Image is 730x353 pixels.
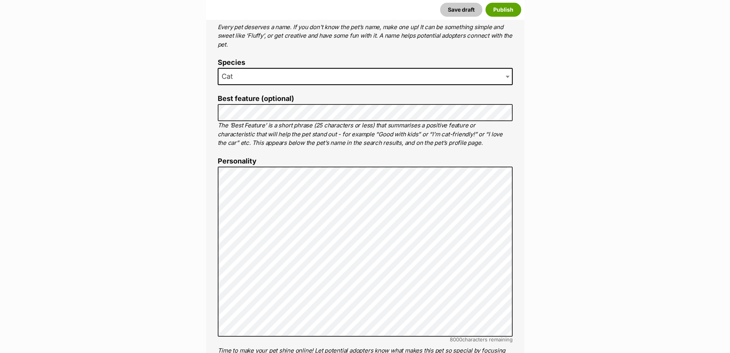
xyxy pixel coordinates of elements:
[218,95,513,103] label: Best feature (optional)
[450,336,462,343] span: 8000
[218,157,513,165] label: Personality
[218,23,513,49] p: Every pet deserves a name. If you don’t know the pet’s name, make one up! It can be something sim...
[218,71,241,82] span: Cat
[218,68,513,85] span: Cat
[486,3,521,17] button: Publish
[440,3,482,17] button: Save draft
[218,337,513,343] div: characters remaining
[218,121,513,148] p: The ‘Best Feature’ is a short phrase (25 characters or less) that summarises a positive feature o...
[218,59,513,67] label: Species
